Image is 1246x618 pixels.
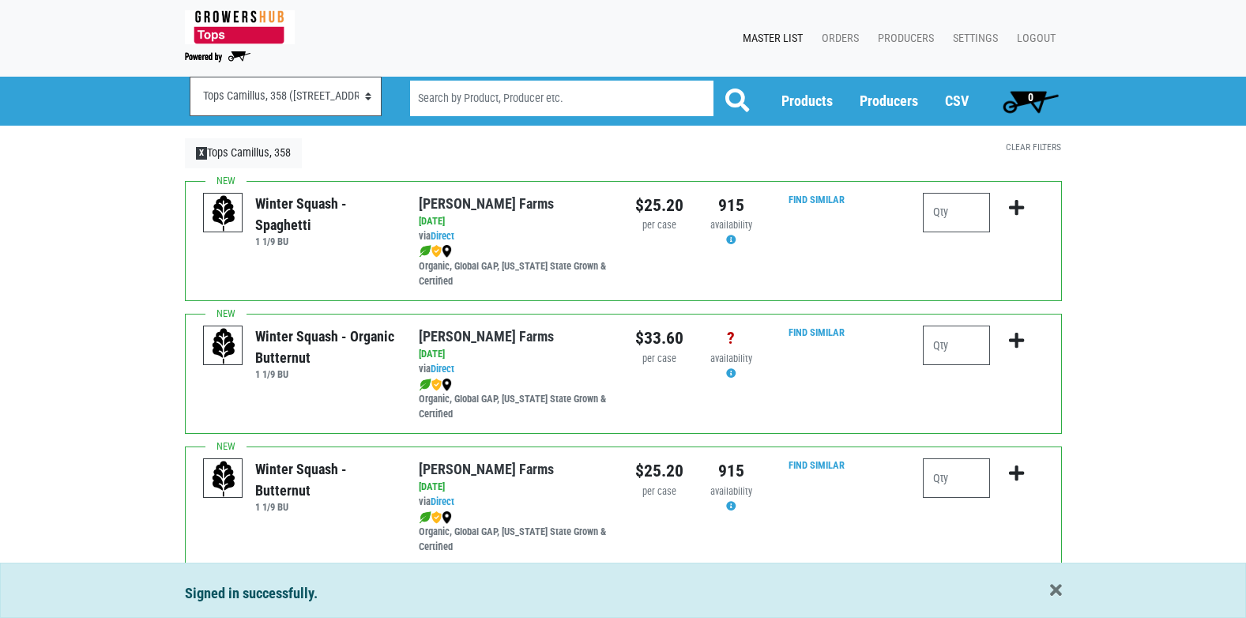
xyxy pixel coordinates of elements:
[789,459,845,471] a: Find Similar
[185,10,295,44] img: 279edf242af8f9d49a69d9d2afa010fb.png
[419,510,611,555] div: Organic, Global GAP, [US_STATE] State Grown & Certified
[635,458,683,484] div: $25.20
[940,24,1004,54] a: Settings
[923,193,990,232] input: Qty
[255,236,395,247] h6: 1 1/9 BU
[781,92,833,109] a: Products
[419,244,611,289] div: Organic, Global GAP, [US_STATE] State Grown & Certified
[255,193,395,236] div: Winter Squash - Spaghetti
[419,495,611,510] div: via
[431,496,454,507] a: Direct
[419,511,431,524] img: leaf-e5c59151409436ccce96b2ca1b28e03c.png
[707,193,755,218] div: 915
[1004,24,1062,54] a: Logout
[635,352,683,367] div: per case
[860,92,918,109] a: Producers
[431,230,454,242] a: Direct
[431,363,454,375] a: Direct
[730,24,809,54] a: Master List
[255,368,395,380] h6: 1 1/9 BU
[431,511,442,524] img: safety-e55c860ca8c00a9c171001a62a92dabd.png
[809,24,865,54] a: Orders
[204,326,243,366] img: placeholder-variety-43d6402dacf2d531de610a020419775a.svg
[419,245,431,258] img: leaf-e5c59151409436ccce96b2ca1b28e03c.png
[419,229,611,244] div: via
[789,326,845,338] a: Find Similar
[923,326,990,365] input: Qty
[442,511,452,524] img: map_marker-0e94453035b3232a4d21701695807de9.png
[945,92,969,109] a: CSV
[635,484,683,499] div: per case
[923,458,990,498] input: Qty
[1028,91,1033,104] span: 0
[431,245,442,258] img: safety-e55c860ca8c00a9c171001a62a92dabd.png
[707,458,755,484] div: 915
[996,85,1066,117] a: 0
[431,379,442,391] img: safety-e55c860ca8c00a9c171001a62a92dabd.png
[255,458,395,501] div: Winter Squash - Butternut
[707,326,755,351] div: ?
[1006,141,1061,153] a: Clear Filters
[185,138,303,168] a: XTops Camillus, 358
[419,461,554,477] a: [PERSON_NAME] Farms
[419,480,611,495] div: [DATE]
[410,81,713,116] input: Search by Product, Producer etc.
[255,501,395,513] h6: 1 1/9 BU
[419,347,611,362] div: [DATE]
[710,485,752,497] span: availability
[204,459,243,499] img: placeholder-variety-43d6402dacf2d531de610a020419775a.svg
[710,219,752,231] span: availability
[635,218,683,233] div: per case
[196,147,208,160] span: X
[419,195,554,212] a: [PERSON_NAME] Farms
[635,193,683,218] div: $25.20
[419,328,554,345] a: [PERSON_NAME] Farms
[419,379,431,391] img: leaf-e5c59151409436ccce96b2ca1b28e03c.png
[255,326,395,368] div: Winter Squash - Organic Butternut
[185,582,1062,605] div: Signed in successfully.
[707,352,755,382] div: Availability may be subject to change.
[204,194,243,233] img: placeholder-variety-43d6402dacf2d531de610a020419775a.svg
[419,377,611,422] div: Organic, Global GAP, [US_STATE] State Grown & Certified
[635,326,683,351] div: $33.60
[419,362,611,377] div: via
[442,245,452,258] img: map_marker-0e94453035b3232a4d21701695807de9.png
[442,379,452,391] img: map_marker-0e94453035b3232a4d21701695807de9.png
[710,352,752,364] span: availability
[789,194,845,205] a: Find Similar
[185,51,250,62] img: Powered by Big Wheelbarrow
[707,484,755,514] div: Availability may be subject to change.
[707,218,755,248] div: Availability may be subject to change.
[865,24,940,54] a: Producers
[419,214,611,229] div: [DATE]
